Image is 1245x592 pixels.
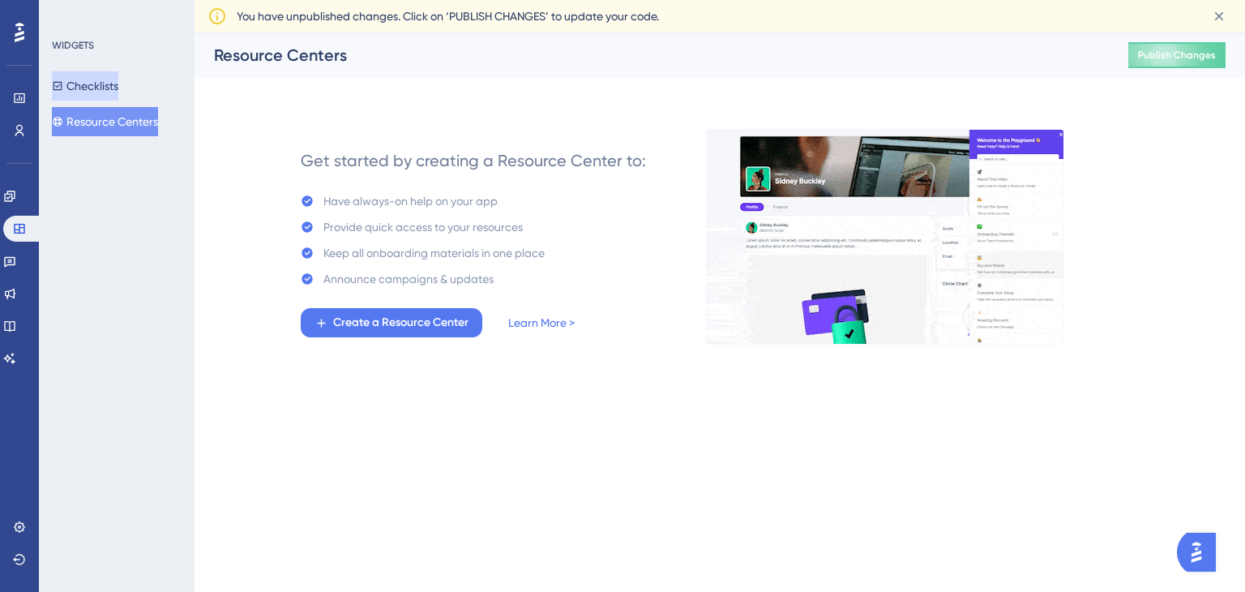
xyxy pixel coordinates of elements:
div: Provide quick access to your resources [323,217,523,237]
div: WIDGETS [52,39,94,52]
iframe: UserGuiding AI Assistant Launcher [1177,528,1226,577]
button: Resource Centers [52,107,158,136]
button: Checklists [52,71,118,101]
button: Create a Resource Center [301,308,482,337]
div: Announce campaigns & updates [323,269,494,289]
div: Get started by creating a Resource Center to: [301,149,646,172]
button: Publish Changes [1128,42,1226,68]
span: Create a Resource Center [333,313,468,332]
div: Resource Centers [214,44,1088,66]
a: Learn More > [508,313,575,332]
span: You have unpublished changes. Click on ‘PUBLISH CHANGES’ to update your code. [237,6,659,26]
span: Publish Changes [1138,49,1216,62]
img: 0356d1974f90e2cc51a660023af54dec.gif [706,129,1064,345]
div: Have always-on help on your app [323,191,498,211]
div: Keep all onboarding materials in one place [323,243,545,263]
